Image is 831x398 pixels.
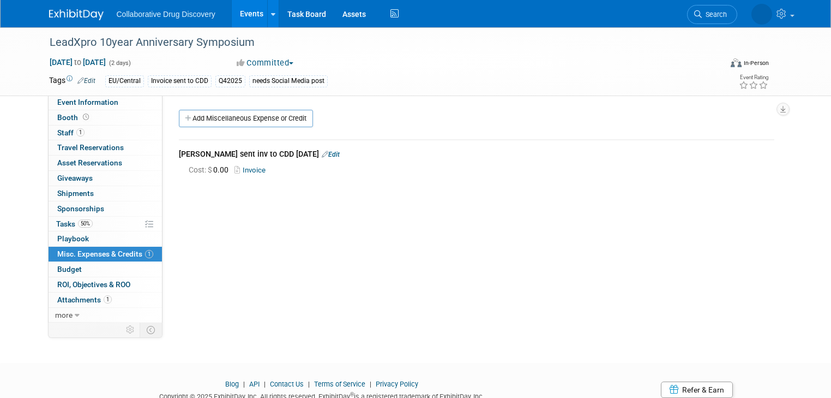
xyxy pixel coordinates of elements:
[49,156,162,170] a: Asset Reservations
[73,58,83,67] span: to
[249,75,328,87] div: needs Social Media post
[121,323,140,337] td: Personalize Event Tab Strip
[261,380,268,388] span: |
[687,5,737,24] a: Search
[189,165,233,174] span: 0.00
[234,166,270,174] a: Invoice
[76,128,85,136] span: 1
[49,186,162,201] a: Shipments
[78,219,93,228] span: 50%
[49,9,104,20] img: ExhibitDay
[49,293,162,307] a: Attachments1
[215,75,245,87] div: Q42025
[46,33,708,52] div: LeadXpro 10year Anniversary Symposium
[57,143,124,152] span: Travel Reservations
[743,59,769,67] div: In-Person
[49,247,162,262] a: Misc. Expenses & Credits1
[249,380,260,388] a: API
[179,110,313,127] a: Add Miscellaneous Expense or Credit
[140,323,162,337] td: Toggle Event Tabs
[117,10,215,19] span: Collaborative Drug Discovery
[179,148,774,162] div: [PERSON_NAME] sent inv to CDD [DATE]
[105,75,144,87] div: EU/Central
[57,265,82,274] span: Budget
[49,308,162,323] a: more
[661,382,733,398] a: Refer & Earn
[57,158,122,167] span: Asset Reservations
[55,311,73,319] span: more
[49,126,162,140] a: Staff1
[56,219,93,228] span: Tasks
[57,128,85,137] span: Staff
[49,75,95,87] td: Tags
[49,231,162,246] a: Playbook
[57,295,112,304] span: Attachments
[49,171,162,186] a: Giveaways
[240,380,248,388] span: |
[77,77,95,85] a: Edit
[49,95,162,110] a: Event Information
[57,250,153,258] span: Misc. Expenses & Credits
[376,380,418,388] a: Privacy Policy
[57,189,94,198] span: Shipments
[305,380,312,388] span: |
[57,234,89,243] span: Playbook
[104,295,112,304] span: 1
[108,60,131,67] span: (2 days)
[81,113,91,121] span: Booth not reserved yet
[49,140,162,155] a: Travel Reservations
[739,75,768,80] div: Event Rating
[350,391,354,397] sup: ®
[49,277,162,292] a: ROI, Objectives & ROO
[367,380,374,388] span: |
[322,151,340,158] a: Edit
[49,262,162,277] a: Budget
[731,58,742,67] img: Format-Inperson.png
[751,4,772,25] img: Amanda Briggs
[145,250,153,258] span: 1
[57,98,118,106] span: Event Information
[57,204,104,213] span: Sponsorships
[49,201,162,216] a: Sponsorships
[57,280,130,289] span: ROI, Objectives & ROO
[49,217,162,231] a: Tasks50%
[314,380,365,388] a: Terms of Service
[225,380,239,388] a: Blog
[57,113,91,122] span: Booth
[270,380,304,388] a: Contact Us
[663,57,769,73] div: Event Format
[49,110,162,125] a: Booth
[49,57,106,67] span: [DATE] [DATE]
[57,174,93,182] span: Giveaways
[702,10,727,19] span: Search
[233,57,298,69] button: Committed
[189,165,213,174] span: Cost: $
[148,75,212,87] div: Invoice sent to CDD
